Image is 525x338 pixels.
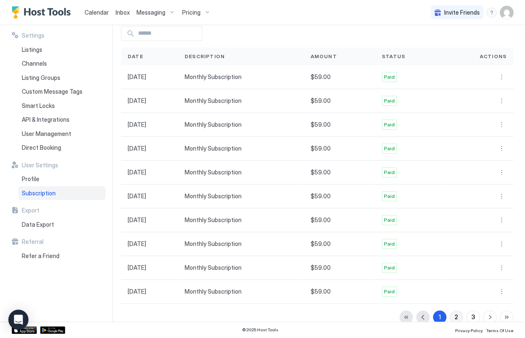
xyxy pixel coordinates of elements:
div: menu [497,191,507,201]
button: More options [497,72,507,82]
div: menu [497,167,507,177]
span: $59.00 [310,288,330,295]
a: Data Export [18,218,106,232]
span: Monthly Subscription [185,264,242,271]
span: User Settings [22,161,58,169]
span: [DATE] [128,264,146,271]
span: Inbox [116,9,130,16]
span: Paid [384,169,395,176]
span: Paid [384,73,395,81]
div: menu [497,215,507,225]
span: Description [185,53,225,60]
span: Monthly Subscription [185,192,242,200]
button: More options [497,167,507,177]
span: Monthly Subscription [185,169,242,176]
span: Actions [480,53,507,60]
a: API & Integrations [18,113,106,127]
span: [DATE] [128,240,146,248]
span: [DATE] [128,121,146,128]
a: Refer a Friend [18,249,106,263]
span: Monthly Subscription [185,288,242,295]
span: © 2025 Host Tools [242,327,278,333]
a: Calendar [85,8,109,17]
span: [DATE] [128,97,146,105]
button: More options [497,263,507,273]
a: Listings [18,43,106,57]
span: Referral [22,238,44,246]
a: Profile [18,172,106,186]
span: Pricing [182,9,201,16]
span: Paid [384,240,395,248]
button: More options [497,191,507,201]
div: menu [497,143,507,154]
button: 2 [450,310,463,324]
span: Monthly Subscription [185,73,242,81]
div: Open Intercom Messenger [8,310,28,330]
span: Listing Groups [22,74,60,82]
span: Monthly Subscription [185,145,242,152]
span: Channels [22,60,47,67]
span: $59.00 [310,264,330,271]
a: Inbox [116,8,130,17]
span: $59.00 [310,240,330,248]
a: Terms Of Use [486,325,513,334]
div: menu [497,239,507,249]
div: 3 [471,312,475,321]
span: Paid [384,192,395,200]
span: [DATE] [128,288,146,295]
span: $59.00 [310,121,330,128]
span: [DATE] [128,192,146,200]
span: Paid [384,145,395,152]
div: menu [497,120,507,130]
span: $59.00 [310,145,330,152]
button: 3 [466,310,480,324]
input: Input Field [135,26,202,41]
span: $59.00 [310,169,330,176]
span: [DATE] [128,169,146,176]
a: Subscription [18,186,106,200]
div: menu [497,72,507,82]
span: Status [382,53,405,60]
span: API & Integrations [22,116,69,123]
div: 1 [439,312,441,321]
div: menu [486,8,497,18]
span: Privacy Policy [455,328,483,333]
div: 2 [455,312,458,321]
span: [DATE] [128,145,146,152]
a: App Store [12,326,37,334]
div: Google Play Store [40,326,65,334]
span: Paid [384,264,395,271]
a: Direct Booking [18,141,106,155]
span: $59.00 [310,216,330,224]
span: Date [128,53,143,60]
a: User Management [18,127,106,141]
span: Smart Locks [22,102,55,110]
button: More options [497,287,507,297]
div: User profile [500,6,513,19]
span: Export [22,207,39,214]
a: Listing Groups [18,71,106,85]
button: More options [497,96,507,106]
span: Terms Of Use [486,328,513,333]
span: Amount [310,53,337,60]
button: More options [497,143,507,154]
span: Paid [384,97,395,105]
button: 1 [433,310,446,324]
button: More options [497,239,507,249]
span: $59.00 [310,97,330,105]
a: Host Tools Logo [12,6,75,19]
span: Monthly Subscription [185,216,242,224]
span: Custom Message Tags [22,88,82,95]
span: Paid [384,121,395,128]
span: Paid [384,288,395,295]
span: $59.00 [310,192,330,200]
span: [DATE] [128,73,146,81]
span: Invite Friends [444,9,480,16]
span: User Management [22,130,71,138]
a: Smart Locks [18,99,106,113]
div: menu [497,263,507,273]
div: menu [497,287,507,297]
a: Custom Message Tags [18,84,106,99]
span: Settings [22,32,44,39]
